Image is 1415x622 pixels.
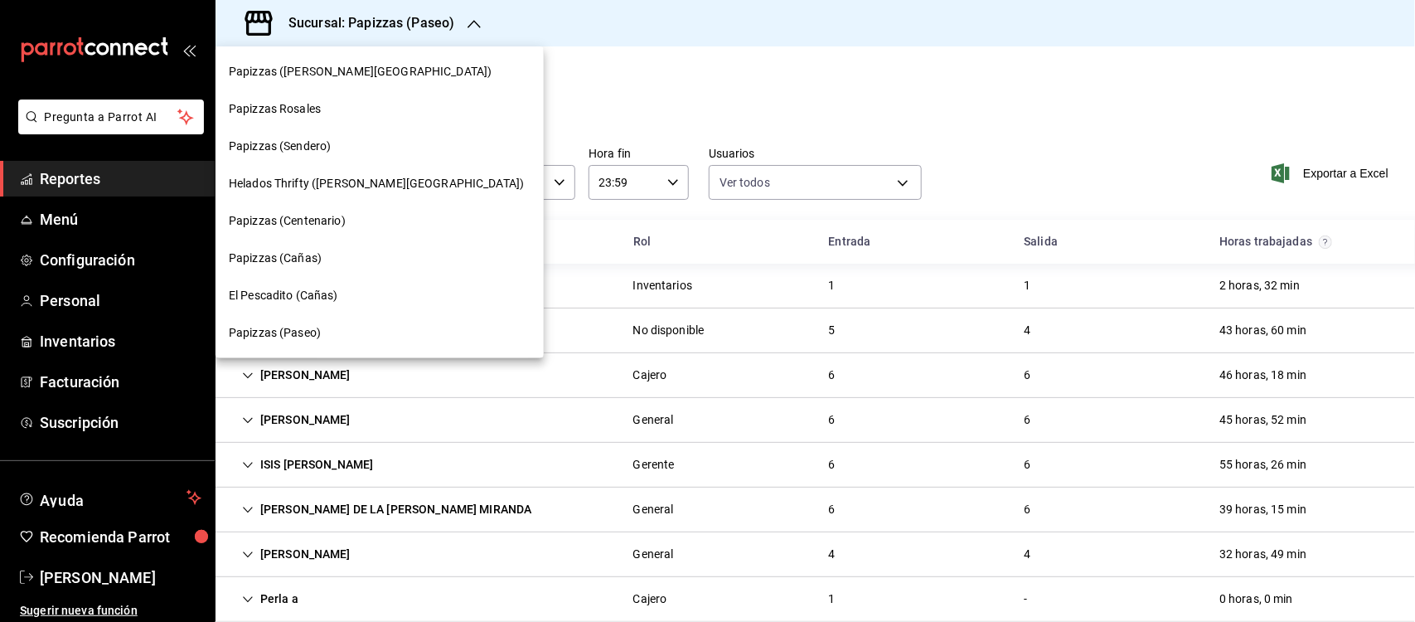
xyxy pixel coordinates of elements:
[229,250,322,267] span: Papizzas (Cañas)
[229,212,346,230] span: Papizzas (Centenario)
[216,277,544,314] div: El Pescadito (Cañas)
[216,165,544,202] div: Helados Thrifty ([PERSON_NAME][GEOGRAPHIC_DATA])
[216,53,544,90] div: Papizzas ([PERSON_NAME][GEOGRAPHIC_DATA])
[229,287,338,304] span: El Pescadito (Cañas)
[229,175,524,192] span: Helados Thrifty ([PERSON_NAME][GEOGRAPHIC_DATA])
[216,202,544,240] div: Papizzas (Centenario)
[229,63,492,80] span: Papizzas ([PERSON_NAME][GEOGRAPHIC_DATA])
[216,90,544,128] div: Papizzas Rosales
[229,324,321,342] span: Papizzas (Paseo)
[216,128,544,165] div: Papizzas (Sendero)
[216,240,544,277] div: Papizzas (Cañas)
[229,138,331,155] span: Papizzas (Sendero)
[229,100,321,118] span: Papizzas Rosales
[216,314,544,352] div: Papizzas (Paseo)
